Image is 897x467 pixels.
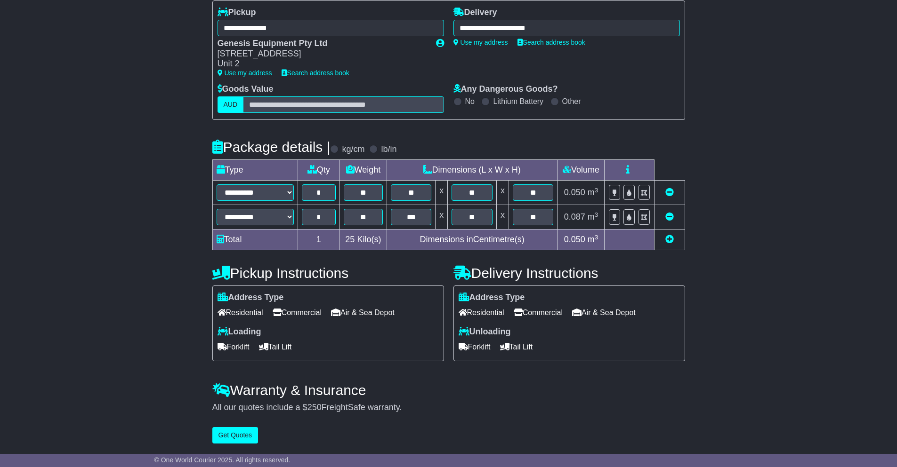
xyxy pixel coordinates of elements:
button: Get Quotes [212,427,259,443]
a: Use my address [453,39,508,46]
td: x [496,205,509,230]
a: Use my address [218,69,272,77]
td: 1 [298,230,339,250]
div: [STREET_ADDRESS] [218,49,427,59]
span: Tail Lift [259,340,292,354]
td: Volume [558,160,605,181]
label: Other [562,97,581,106]
label: Pickup [218,8,256,18]
span: 0.050 [564,188,585,197]
td: x [436,181,448,205]
label: Any Dangerous Goods? [453,84,558,95]
td: Qty [298,160,339,181]
span: © One World Courier 2025. All rights reserved. [154,456,291,464]
span: m [588,212,598,222]
h4: Delivery Instructions [453,265,685,281]
span: m [588,188,598,197]
label: Unloading [459,327,511,337]
td: x [436,205,448,230]
span: Residential [218,305,263,320]
label: Goods Value [218,84,274,95]
h4: Pickup Instructions [212,265,444,281]
a: Search address book [517,39,585,46]
h4: Package details | [212,139,331,155]
div: Unit 2 [218,59,427,69]
span: Tail Lift [500,340,533,354]
td: Type [212,160,298,181]
span: Air & Sea Depot [572,305,636,320]
td: Kilo(s) [339,230,387,250]
label: AUD [218,96,244,113]
td: Dimensions in Centimetre(s) [387,230,558,250]
span: 250 [307,403,322,412]
a: Search address book [282,69,349,77]
label: Lithium Battery [493,97,543,106]
span: m [588,235,598,244]
label: Delivery [453,8,497,18]
span: 25 [345,235,355,244]
label: Address Type [218,293,284,303]
div: All our quotes include a $ FreightSafe warranty. [212,403,685,413]
a: Remove this item [665,212,674,222]
span: Forklift [218,340,250,354]
td: Dimensions (L x W x H) [387,160,558,181]
label: lb/in [381,144,396,155]
sup: 3 [595,211,598,218]
label: Loading [218,327,261,337]
td: x [496,181,509,205]
a: Add new item [665,235,674,244]
div: Genesis Equipment Pty Ltd [218,39,427,49]
h4: Warranty & Insurance [212,382,685,398]
td: Weight [339,160,387,181]
span: Residential [459,305,504,320]
sup: 3 [595,234,598,241]
span: 0.087 [564,212,585,222]
a: Remove this item [665,188,674,197]
span: 0.050 [564,235,585,244]
span: Air & Sea Depot [331,305,395,320]
td: Total [212,230,298,250]
label: Address Type [459,293,525,303]
span: Forklift [459,340,491,354]
span: Commercial [273,305,322,320]
span: Commercial [514,305,563,320]
sup: 3 [595,187,598,194]
label: kg/cm [342,144,364,155]
label: No [465,97,475,106]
